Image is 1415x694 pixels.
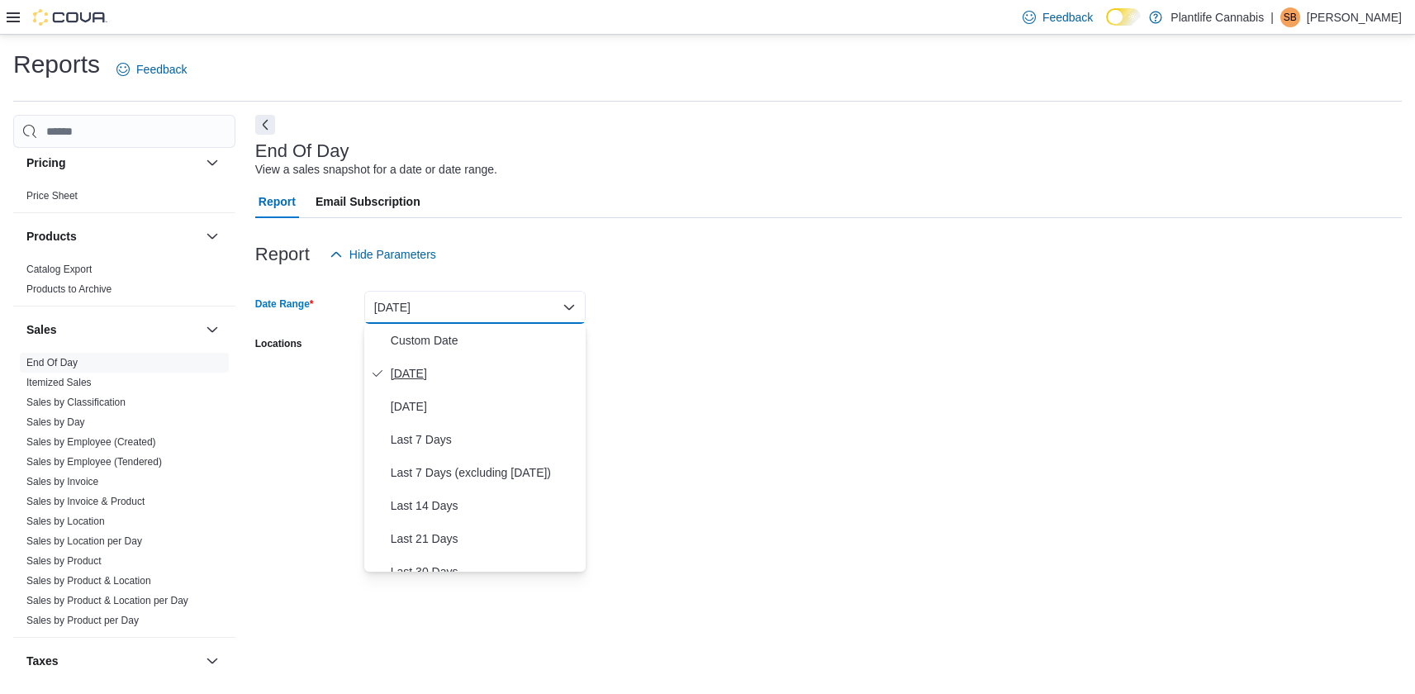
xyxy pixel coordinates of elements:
button: Products [26,228,199,245]
h3: End Of Day [255,141,349,161]
a: Sales by Product & Location [26,575,151,587]
span: Last 21 Days [391,529,579,549]
button: Sales [202,320,222,340]
span: Catalog Export [26,263,92,276]
h3: Products [26,228,77,245]
a: End Of Day [26,357,78,368]
button: Taxes [26,653,199,669]
span: Email Subscription [316,185,420,218]
span: Last 14 Days [391,496,579,516]
p: | [1270,7,1274,27]
span: Last 30 Days [391,562,579,582]
span: Last 7 Days [391,430,579,449]
a: Sales by Product [26,555,102,567]
span: Sales by Employee (Tendered) [26,455,162,468]
span: Sales by Invoice [26,475,98,488]
a: Catalog Export [26,264,92,275]
span: Last 7 Days (excluding [DATE]) [391,463,579,482]
span: Itemized Sales [26,376,92,389]
span: End Of Day [26,356,78,369]
a: Sales by Product & Location per Day [26,595,188,606]
div: Stephanie Brimner [1280,7,1300,27]
h3: Report [255,245,310,264]
a: Price Sheet [26,190,78,202]
a: Feedback [110,53,193,86]
button: Sales [26,321,199,338]
span: Sales by Invoice & Product [26,495,145,508]
span: Products to Archive [26,283,112,296]
button: [DATE] [364,291,586,324]
a: Sales by Employee (Tendered) [26,456,162,468]
p: Plantlife Cannabis [1170,7,1264,27]
a: Sales by Classification [26,397,126,408]
span: Sales by Product [26,554,102,568]
span: Sales by Product & Location per Day [26,594,188,607]
div: Sales [13,353,235,637]
span: Sales by Product per Day [26,614,139,627]
label: Locations [255,337,302,350]
span: Sales by Location per Day [26,535,142,548]
a: Sales by Day [26,416,85,428]
span: Custom Date [391,330,579,350]
h3: Sales [26,321,57,338]
span: Sales by Employee (Created) [26,435,156,449]
div: Pricing [13,186,235,212]
span: SB [1284,7,1297,27]
button: Products [202,226,222,246]
span: Price Sheet [26,189,78,202]
h3: Pricing [26,154,65,171]
span: [DATE] [391,397,579,416]
span: Sales by Product & Location [26,574,151,587]
a: Sales by Location [26,516,105,527]
button: Hide Parameters [323,238,443,271]
img: Cova [33,9,107,26]
div: View a sales snapshot for a date or date range. [255,161,497,178]
span: Report [259,185,296,218]
span: Sales by Day [26,416,85,429]
span: Sales by Classification [26,396,126,409]
input: Dark Mode [1106,8,1141,26]
span: Hide Parameters [349,246,436,263]
label: Date Range [255,297,314,311]
div: Select listbox [364,324,586,572]
span: Feedback [136,61,187,78]
a: Sales by Invoice & Product [26,496,145,507]
button: Pricing [202,153,222,173]
h1: Reports [13,48,100,81]
a: Sales by Invoice [26,476,98,487]
a: Sales by Product per Day [26,615,139,626]
button: Pricing [26,154,199,171]
a: Itemized Sales [26,377,92,388]
h3: Taxes [26,653,59,669]
span: Sales by Location [26,515,105,528]
button: Taxes [202,651,222,671]
p: [PERSON_NAME] [1307,7,1402,27]
div: Products [13,259,235,306]
button: Next [255,115,275,135]
a: Sales by Location per Day [26,535,142,547]
span: Feedback [1042,9,1093,26]
a: Sales by Employee (Created) [26,436,156,448]
a: Products to Archive [26,283,112,295]
a: Feedback [1016,1,1099,34]
span: [DATE] [391,364,579,383]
